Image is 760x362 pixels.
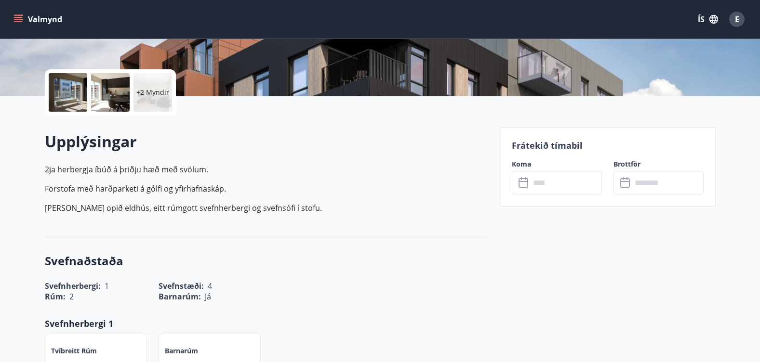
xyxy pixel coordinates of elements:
span: Rúm : [45,291,66,302]
p: Forstofa með harðparketi á gólfi og yfirhafnaskáp. [45,183,488,194]
p: Tvíbreitt rúm [51,346,97,356]
p: 2ja herbergja íbúð á þriðju hæð með svölum. [45,164,488,175]
label: Koma [512,159,602,169]
span: Barnarúm : [159,291,201,302]
span: 2 [69,291,74,302]
h2: Upplýsingar [45,131,488,152]
button: E [725,8,748,31]
p: Barnarúm [165,346,198,356]
h3: Svefnaðstaða [45,253,488,269]
span: E [735,14,739,25]
button: ÍS [693,11,723,28]
p: Frátekið tímabil [512,139,704,152]
p: +2 Myndir [136,88,169,97]
button: menu [12,11,66,28]
span: Já [205,291,211,302]
p: Svefnherbergi 1 [45,317,488,330]
label: Brottför [613,159,704,169]
p: [PERSON_NAME] opið eldhús, eitt rúmgott svefnherbergi og svefnsófi í stofu. [45,202,488,214]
